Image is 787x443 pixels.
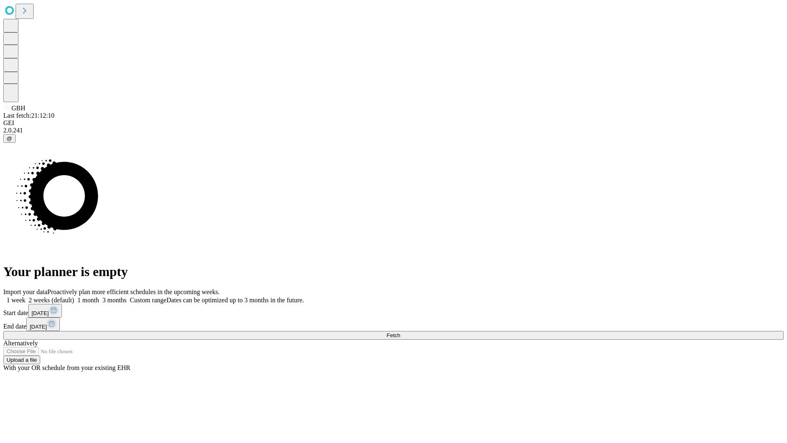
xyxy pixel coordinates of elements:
[11,105,25,112] span: GBH
[32,310,49,316] span: [DATE]
[3,288,48,295] span: Import your data
[387,332,400,338] span: Fetch
[3,112,55,119] span: Last fetch: 21:12:10
[3,356,40,364] button: Upload a file
[77,297,99,304] span: 1 month
[29,297,74,304] span: 2 weeks (default)
[48,288,220,295] span: Proactively plan more efficient schedules in the upcoming weeks.
[28,304,62,317] button: [DATE]
[3,340,38,347] span: Alternatively
[3,264,784,279] h1: Your planner is empty
[3,119,784,127] div: GEI
[3,127,784,134] div: 2.0.241
[7,135,12,142] span: @
[26,317,60,331] button: [DATE]
[102,297,127,304] span: 3 months
[130,297,166,304] span: Custom range
[3,364,130,371] span: With your OR schedule from your existing EHR
[3,331,784,340] button: Fetch
[3,317,784,331] div: End date
[3,134,16,143] button: @
[3,304,784,317] div: Start date
[30,324,47,330] span: [DATE]
[7,297,25,304] span: 1 week
[166,297,304,304] span: Dates can be optimized up to 3 months in the future.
